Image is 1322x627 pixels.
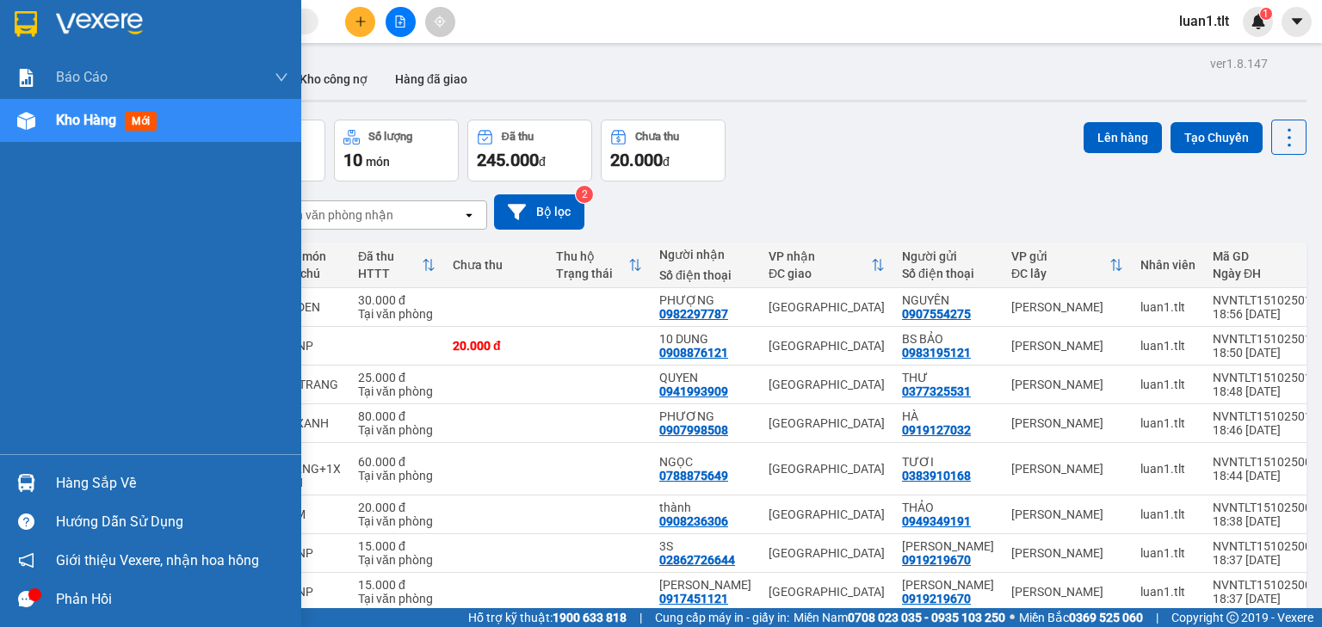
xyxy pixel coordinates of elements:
[56,112,116,128] span: Kho hàng
[1011,300,1123,314] div: [PERSON_NAME]
[1171,122,1263,153] button: Tạo Chuyến
[394,15,406,28] span: file-add
[1213,249,1312,263] div: Mã GD
[769,585,885,599] div: [GEOGRAPHIC_DATA]
[769,507,885,521] div: [GEOGRAPHIC_DATA]
[659,455,751,469] div: NGỌC
[1140,339,1195,353] div: luan1.tlt
[279,585,341,599] div: 1 HNP
[349,243,444,288] th: Toggle SortBy
[902,578,994,592] div: NGUYỆT THANH
[343,150,362,170] span: 10
[760,243,893,288] th: Toggle SortBy
[659,409,751,423] div: PHƯƠNG
[659,501,751,514] div: thành
[902,371,994,384] div: THƯ
[386,7,416,37] button: file-add
[358,384,436,398] div: Tại văn phòng
[769,300,885,314] div: [GEOGRAPHIC_DATA]
[1210,54,1268,73] div: ver 1.8.147
[358,469,436,483] div: Tại văn phòng
[769,546,885,560] div: [GEOGRAPHIC_DATA]
[1011,339,1123,353] div: [PERSON_NAME]
[659,423,728,437] div: 0907998508
[1263,8,1269,20] span: 1
[902,455,994,469] div: TƯƠI
[1010,614,1015,621] span: ⚪️
[1140,300,1195,314] div: luan1.tlt
[902,409,994,423] div: HÀ
[659,539,751,553] div: 3S
[902,469,971,483] div: 0383910168
[1140,462,1195,476] div: luan1.tlt
[902,553,971,567] div: 0919219670
[659,248,751,261] div: Người nhận
[358,293,436,307] div: 30.000 đ
[56,509,288,535] div: Hướng dẫn sử dụng
[659,268,751,282] div: Số điện thoại
[553,611,627,624] strong: 1900 633 818
[279,448,341,489] div: 1B TRẮNG+1X ĐEN
[659,371,751,384] div: QUYEN
[902,539,994,553] div: NGUYỆT THANH
[425,7,455,37] button: aim
[1140,416,1195,430] div: luan1.tlt
[279,416,341,430] div: 2B XANH
[56,587,288,612] div: Phản hồi
[494,194,584,230] button: Bộ lọc
[902,332,994,346] div: BS BẢO
[358,371,436,384] div: 25.000 đ
[1165,10,1243,32] span: luan1.tlt
[639,608,642,627] span: |
[659,469,728,483] div: 0788875649
[279,339,341,353] div: 1 HNP
[1011,507,1123,521] div: [PERSON_NAME]
[902,384,971,398] div: 0377325531
[286,58,381,100] button: Kho công nợ
[279,507,341,521] div: 1 SM
[18,552,34,569] span: notification
[902,293,994,307] div: NGUYÊN
[902,267,994,280] div: Số điện thoại
[659,293,751,307] div: PHƯỢNG
[794,608,1005,627] span: Miền Nam
[902,514,971,528] div: 0949349191
[902,307,971,321] div: 0907554275
[1011,462,1123,476] div: [PERSON_NAME]
[659,553,735,567] div: 02862726644
[1084,122,1162,153] button: Lên hàng
[358,553,436,567] div: Tại văn phòng
[462,208,476,222] svg: open
[279,267,341,280] div: Ghi chú
[345,7,375,37] button: plus
[358,267,422,280] div: HTTT
[1003,243,1132,288] th: Toggle SortBy
[1289,14,1305,29] span: caret-down
[1156,608,1158,627] span: |
[358,592,436,605] div: Tại văn phòng
[659,592,728,605] div: 0917451121
[576,186,593,203] sup: 2
[279,249,341,263] div: Tên món
[275,206,393,224] div: Chọn văn phòng nhận
[1019,608,1143,627] span: Miền Bắc
[358,455,436,469] div: 60.000 đ
[902,592,971,605] div: 0919219670
[368,131,412,143] div: Số lượng
[358,249,422,263] div: Đã thu
[659,332,751,346] div: 10 DUNG
[56,470,288,496] div: Hàng sắp về
[453,258,539,272] div: Chưa thu
[659,307,728,321] div: 0982297787
[1011,546,1123,560] div: [PERSON_NAME]
[659,346,728,360] div: 0908876121
[539,155,546,169] span: đ
[659,384,728,398] div: 0941993909
[56,550,259,571] span: Giới thiệu Vexere, nhận hoa hồng
[610,150,663,170] span: 20.000
[453,339,539,353] div: 20.000 đ
[17,474,35,492] img: warehouse-icon
[1011,416,1123,430] div: [PERSON_NAME]
[556,267,628,280] div: Trạng thái
[902,423,971,437] div: 0919127032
